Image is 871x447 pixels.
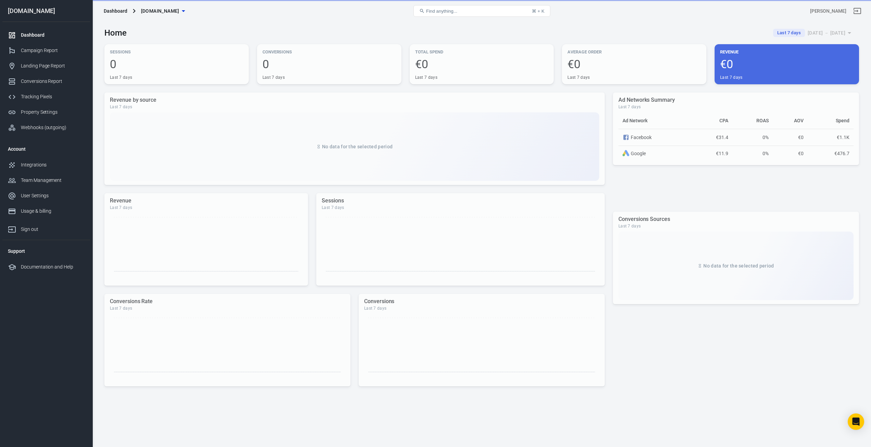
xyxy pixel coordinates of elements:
div: Tracking Pixels [21,93,85,100]
a: Usage & billing [2,203,90,219]
a: Property Settings [2,104,90,120]
div: Webhooks (outgoing) [21,124,85,131]
a: Webhooks (outgoing) [2,120,90,135]
div: ⌘ + K [532,9,545,14]
div: Integrations [21,161,85,169]
div: Account id: 45z0CwPV [810,8,846,15]
a: Sign out [849,3,866,19]
div: [DOMAIN_NAME] [2,8,90,14]
button: [DOMAIN_NAME] [138,5,188,17]
a: Team Management [2,173,90,188]
a: Conversions Report [2,74,90,89]
span: Find anything... [426,9,457,14]
li: Support [2,243,90,259]
div: Usage & billing [21,208,85,215]
div: User Settings [21,192,85,199]
div: Dashboard [104,8,127,14]
a: User Settings [2,188,90,203]
a: Tracking Pixels [2,89,90,104]
a: Dashboard [2,27,90,43]
button: Find anything...⌘ + K [413,5,550,17]
li: Account [2,141,90,157]
div: Campaign Report [21,47,85,54]
div: Sign out [21,226,85,233]
div: Conversions Report [21,78,85,85]
div: Team Management [21,177,85,184]
div: Open Intercom Messenger [848,413,864,430]
a: Landing Page Report [2,58,90,74]
div: Property Settings [21,109,85,116]
a: Sign out [2,219,90,237]
a: Campaign Report [2,43,90,58]
a: Integrations [2,157,90,173]
div: Dashboard [21,32,85,39]
div: Documentation and Help [21,263,85,271]
div: Landing Page Report [21,62,85,70]
span: bandstil.de [141,7,179,15]
h3: Home [104,28,127,38]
